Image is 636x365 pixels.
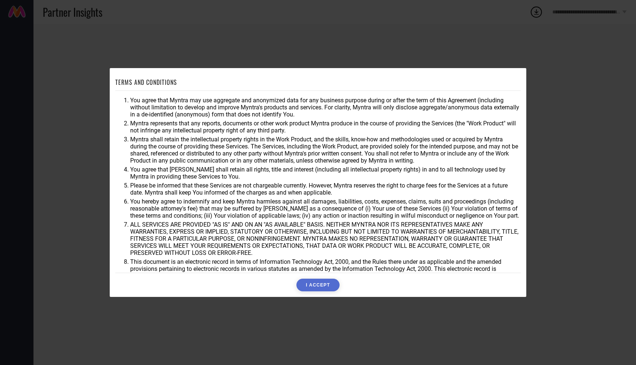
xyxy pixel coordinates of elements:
[115,78,177,87] h1: TERMS AND CONDITIONS
[130,182,521,196] li: Please be informed that these Services are not chargeable currently. However, Myntra reserves the...
[130,221,521,256] li: ALL SERVICES ARE PROVIDED "AS IS" AND ON AN "AS AVAILABLE" BASIS. NEITHER MYNTRA NOR ITS REPRESEN...
[130,258,521,279] li: This document is an electronic record in terms of Information Technology Act, 2000, and the Rules...
[130,166,521,180] li: You agree that [PERSON_NAME] shall retain all rights, title and interest (including all intellect...
[130,198,521,219] li: You hereby agree to indemnify and keep Myntra harmless against all damages, liabilities, costs, e...
[130,97,521,118] li: You agree that Myntra may use aggregate and anonymized data for any business purpose during or af...
[296,279,339,291] button: I ACCEPT
[130,120,521,134] li: Myntra represents that any reports, documents or other work product Myntra produce in the course ...
[130,136,521,164] li: Myntra shall retain the intellectual property rights in the Work Product, and the skills, know-ho...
